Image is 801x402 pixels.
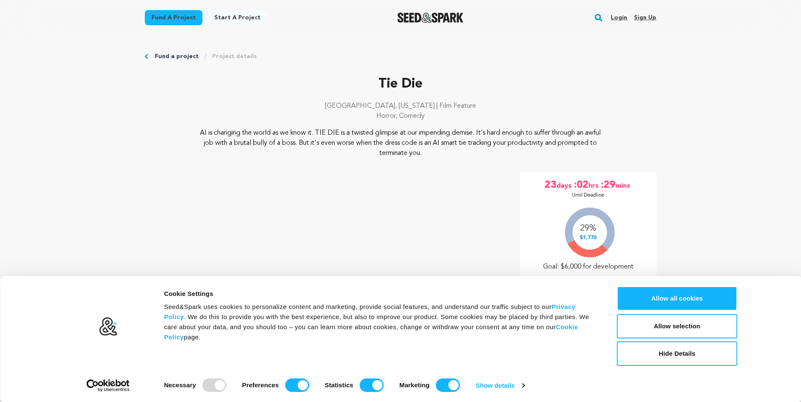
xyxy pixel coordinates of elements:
a: Sign up [634,11,656,24]
p: AI is changing the world as we know it. TIE DIE is a twisted glimpse at our impending demise. It'... [196,128,605,158]
div: Cookie Settings [164,289,598,299]
span: 23 [545,178,556,192]
button: Hide Details [617,341,737,366]
a: Seed&Spark Homepage [397,13,463,23]
strong: Preferences [242,381,279,389]
p: Horror, Comedy [145,111,657,121]
span: :02 [573,178,588,192]
p: Until Deadline [572,192,604,199]
span: hrs [588,178,600,192]
a: Show details [476,379,524,392]
span: days [556,178,573,192]
span: :29 [600,178,615,192]
a: Usercentrics Cookiebot - opens in a new window [71,379,145,392]
div: Breadcrumb [145,52,657,61]
a: Project details [212,52,257,61]
a: Fund a project [145,10,202,25]
button: Allow all cookies [617,286,737,311]
span: mins [615,178,632,192]
div: Seed&Spark uses cookies to personalize content and marketing, provide social features, and unders... [164,302,598,342]
p: [GEOGRAPHIC_DATA], [US_STATE] | Film Feature [145,101,657,111]
a: Fund a project [155,52,199,61]
img: Seed&Spark Logo Dark Mode [397,13,463,23]
p: Tie Die [145,74,657,94]
a: Login [611,11,627,24]
strong: Marketing [399,381,430,389]
img: logo [98,317,117,336]
strong: Necessary [164,381,196,389]
a: Start a project [208,10,267,25]
strong: Statistics [325,381,354,389]
button: Allow selection [617,314,737,338]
